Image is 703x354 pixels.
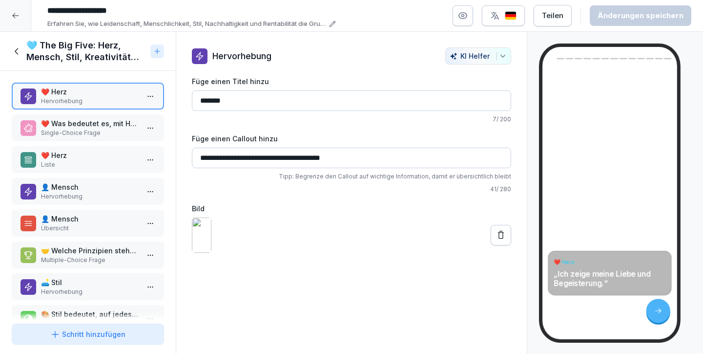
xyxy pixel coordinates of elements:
p: 🎨 Stil bedeutet, auf jedes Detail zu achten und eine authentische Atmosphäre zu schaffen. [41,309,139,319]
div: ❤️ HerzHervorhebung [12,83,164,110]
p: Übersicht [41,224,139,233]
p: ❤️ Herz [41,87,139,97]
p: Hervorhebung [41,192,139,201]
div: 👤 MenschHervorhebung [12,178,164,205]
div: 👤 MenschÜbersicht [12,210,164,237]
p: Erfahren Sie, wie Leidenschaft, Menschlichkeit, Stil, Nachhaltigkeit und Rentabilität die Grundla... [47,19,326,29]
p: 🛋️ Stil [41,277,139,288]
p: 👤 Mensch [41,214,139,224]
p: ❤️ Herz [41,150,139,160]
p: 🤝 Welche Prinzipien stehen im Mittelpunkt des Wertes 'Mensch'? [41,245,139,256]
label: Füge einen Callout hinzu [192,133,511,144]
p: ❤️ Was bedeutet es, mit Herz zu arbeiten? [41,118,139,129]
img: 1c6c1f4e-8273-4a13-ba6d-ebedbc21b7c2 [192,218,211,253]
div: ❤️ Was bedeutet es, mit Herz zu arbeiten?Single-Choice Frage [12,114,164,141]
p: 7 / 200 [192,115,511,124]
label: Füge einen Titel hinzu [192,76,511,87]
p: Hervorhebung [41,97,139,106]
button: Schritt hinzufügen [12,324,164,345]
p: Liste [41,160,139,169]
p: Hervorhebung [212,49,271,63]
div: KI Helfer [450,52,507,60]
div: 🤝 Welche Prinzipien stehen im Mittelpunkt des Wertes 'Mensch'?Multiple-Choice Frage [12,242,164,268]
button: Teilen [534,5,572,26]
p: 41 / 280 [192,185,511,194]
div: Änderungen speichern [598,10,683,21]
img: de.svg [505,11,517,21]
div: Schritt hinzufügen [50,329,125,339]
p: Single-Choice Frage [41,129,139,137]
p: „Ich zeige meine Liebe und Begeisterung.“ [554,269,666,288]
div: 🎨 Stil bedeutet, auf jedes Detail zu achten und eine authentische Atmosphäre zu schaffen.Richtig ... [12,305,164,332]
h4: ❤️ Herz [554,258,666,265]
div: ❤️ HerzListe [12,146,164,173]
h1: 🩵 The Big Five: Herz, Mensch, Stil, Kreativität und Rentabilität [26,40,146,63]
label: Bild [192,203,511,214]
p: Tipp: Begrenze den Callout auf wichtige Information, damit er übersichtlich bleibt [192,172,511,181]
p: 👤 Mensch [41,182,139,192]
button: KI Helfer [445,47,511,65]
p: Multiple-Choice Frage [41,256,139,265]
p: Hervorhebung [41,288,139,296]
button: Änderungen speichern [590,5,691,26]
div: Teilen [542,10,563,21]
div: 🛋️ StilHervorhebung [12,273,164,300]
